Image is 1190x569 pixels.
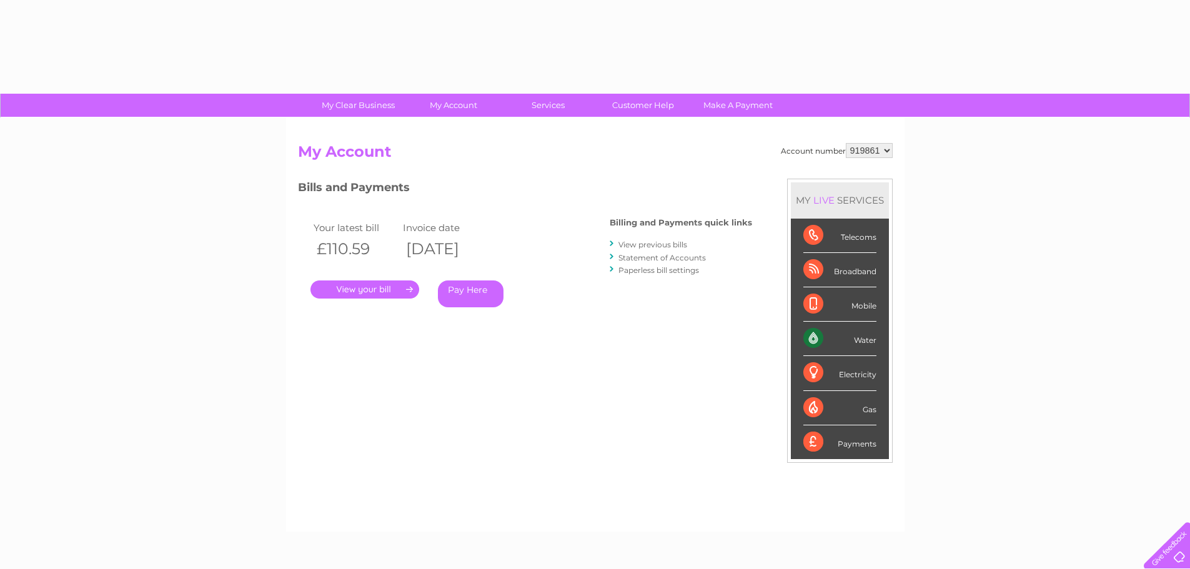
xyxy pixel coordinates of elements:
a: Services [497,94,600,117]
div: LIVE [811,194,837,206]
div: Payments [803,425,876,459]
div: Mobile [803,287,876,322]
th: [DATE] [400,236,490,262]
div: Broadband [803,253,876,287]
a: Statement of Accounts [618,253,706,262]
a: My Clear Business [307,94,410,117]
div: Account number [781,143,893,158]
a: Make A Payment [687,94,790,117]
a: Customer Help [592,94,695,117]
div: Telecoms [803,219,876,253]
a: Paperless bill settings [618,265,699,275]
td: Invoice date [400,219,490,236]
div: MY SERVICES [791,182,889,218]
a: My Account [402,94,505,117]
h2: My Account [298,143,893,167]
a: View previous bills [618,240,687,249]
div: Electricity [803,356,876,390]
h4: Billing and Payments quick links [610,218,752,227]
a: . [310,280,419,299]
div: Gas [803,391,876,425]
a: Pay Here [438,280,503,307]
h3: Bills and Payments [298,179,752,200]
div: Water [803,322,876,356]
td: Your latest bill [310,219,400,236]
th: £110.59 [310,236,400,262]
